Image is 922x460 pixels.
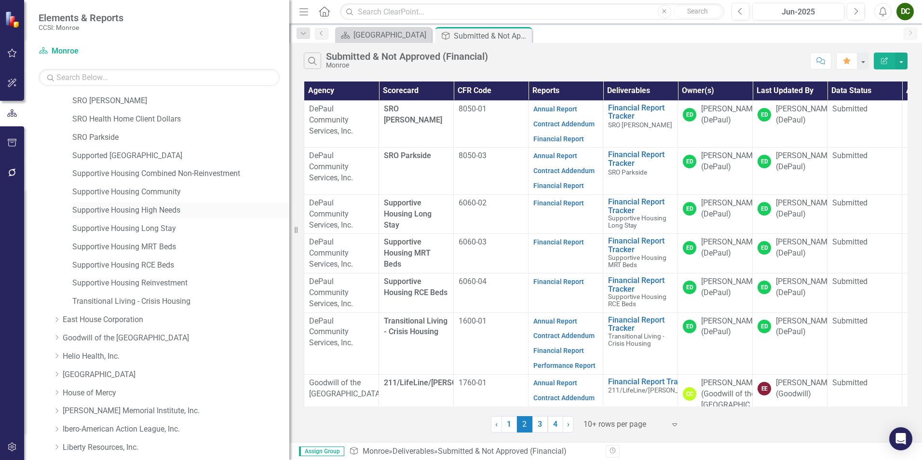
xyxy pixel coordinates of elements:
[889,427,912,450] div: Open Intercom Messenger
[349,446,598,457] div: » »
[454,273,529,312] td: Double-Click to Edit
[533,182,584,189] a: Financial Report
[776,276,834,298] div: [PERSON_NAME] (DePaul)
[72,132,289,143] a: SRO Parkside
[533,278,584,285] a: Financial Report
[72,278,289,289] a: Supportive Housing Reinvestment
[72,223,289,234] a: Supportive Housing Long Stay
[39,24,123,31] small: CCSI: Monroe
[687,7,708,15] span: Search
[678,312,753,374] td: Double-Click to Edit
[758,382,771,395] div: EE
[63,333,289,344] a: Goodwill of the [GEOGRAPHIC_DATA]
[384,198,432,230] span: Supportive Housing Long Stay
[529,194,603,234] td: Double-Click to Edit
[678,100,753,148] td: Double-Click to Edit
[608,254,666,269] span: Supportive Housing MRT Beds
[896,3,914,20] button: DC
[39,12,123,24] span: Elements & Reports
[517,416,532,433] span: 2
[827,100,902,148] td: Double-Click to Edit
[776,150,834,173] div: [PERSON_NAME] (DePaul)
[603,148,678,195] td: Double-Click to Edit Right Click for Context Menu
[384,277,447,297] span: Supportive Housing RCE Beds
[832,104,868,113] span: Submitted
[678,273,753,312] td: Double-Click to Edit
[438,446,567,456] div: Submitted & Not Approved (Financial)
[529,312,603,374] td: Double-Click to Edit
[758,241,771,255] div: ED
[608,168,647,176] span: SRO Parkside
[603,273,678,312] td: Double-Click to Edit Right Click for Context Menu
[502,416,517,433] a: 1
[532,416,548,433] a: 3
[603,194,678,234] td: Double-Click to Edit Right Click for Context Menu
[701,198,759,220] div: [PERSON_NAME] (DePaul)
[309,198,374,231] p: DePaul Community Services, Inc.
[683,281,696,294] div: ED
[529,100,603,148] td: Double-Click to Edit
[758,155,771,168] div: ED
[309,378,374,400] p: Goodwill of the [GEOGRAPHIC_DATA]
[459,316,487,325] span: 1600-01
[495,419,498,429] span: ‹
[776,378,834,400] div: [PERSON_NAME] (Goodwill)
[304,273,379,312] td: Double-Click to Edit
[304,148,379,195] td: Double-Click to Edit
[454,148,529,195] td: Double-Click to Edit
[758,202,771,216] div: ED
[363,446,389,456] a: Monroe
[384,316,447,337] span: Transitional Living - Crisis Housing
[533,167,595,175] a: Contract Addendum
[776,104,834,126] div: [PERSON_NAME] (DePaul)
[63,369,289,380] a: [GEOGRAPHIC_DATA]
[309,104,374,137] p: DePaul Community Services, Inc.
[533,379,577,387] a: Annual Report
[533,199,584,207] a: Financial Report
[72,296,289,307] a: Transitional Living - Crisis Housing
[39,46,159,57] a: Monroe
[72,95,289,107] a: SRO [PERSON_NAME]
[63,314,289,325] a: East House Corporation
[608,104,673,121] a: Financial Report Tracker
[776,316,834,338] div: [PERSON_NAME] (DePaul)
[454,30,529,42] div: Submitted & Not Approved (Financial)
[326,51,488,62] div: Submitted & Not Approved (Financial)
[304,234,379,273] td: Double-Click to Edit
[309,276,374,310] p: DePaul Community Services, Inc.
[533,332,595,339] a: Contract Addendum
[832,316,868,325] span: Submitted
[459,151,487,160] span: 8050-03
[678,194,753,234] td: Double-Click to Edit
[674,5,722,18] button: Search
[603,312,678,374] td: Double-Click to Edit Right Click for Context Menu
[309,150,374,184] p: DePaul Community Services, Inc.
[832,237,868,246] span: Submitted
[340,3,724,20] input: Search ClearPoint...
[683,108,696,122] div: ED
[832,378,868,387] span: Submitted
[776,237,834,259] div: [PERSON_NAME] (DePaul)
[63,442,289,453] a: Liberty Resources, Inc.
[608,316,673,333] a: Financial Report Tracker
[608,150,673,167] a: Financial Report Tracker
[701,104,759,126] div: [PERSON_NAME] (DePaul)
[72,260,289,271] a: Supportive Housing RCE Beds
[72,187,289,198] a: Supportive Housing Community
[454,312,529,374] td: Double-Click to Edit
[304,100,379,148] td: Double-Click to Edit
[608,237,673,254] a: Financial Report Tracker
[608,332,664,347] span: Transitional Living - Crisis Housing
[63,351,289,362] a: Helio Health, Inc.
[459,198,487,207] span: 6060-02
[678,148,753,195] td: Double-Click to Edit
[776,198,834,220] div: [PERSON_NAME] (DePaul)
[683,155,696,168] div: ED
[548,416,563,433] a: 4
[454,100,529,148] td: Double-Click to Edit
[63,424,289,435] a: Ibero-American Action League, Inc.
[827,312,902,374] td: Double-Click to Edit
[701,237,759,259] div: [PERSON_NAME] (DePaul)
[353,29,429,41] div: [GEOGRAPHIC_DATA]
